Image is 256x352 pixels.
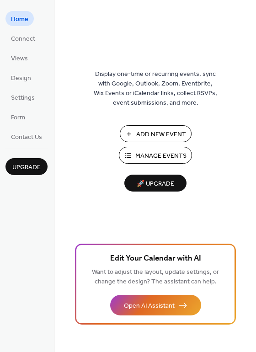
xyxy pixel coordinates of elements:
[120,125,192,142] button: Add New Event
[11,74,31,83] span: Design
[119,147,192,164] button: Manage Events
[5,129,48,144] a: Contact Us
[94,69,217,108] span: Display one-time or recurring events, sync with Google, Outlook, Zoom, Eventbrite, Wix Events or ...
[5,70,37,85] a: Design
[5,31,41,46] a: Connect
[11,93,35,103] span: Settings
[5,50,33,65] a: Views
[5,11,34,26] a: Home
[110,295,201,315] button: Open AI Assistant
[5,109,31,124] a: Form
[12,163,41,172] span: Upgrade
[124,301,175,311] span: Open AI Assistant
[135,151,187,161] span: Manage Events
[124,175,187,192] button: 🚀 Upgrade
[11,15,28,24] span: Home
[11,34,35,44] span: Connect
[11,54,28,64] span: Views
[110,252,201,265] span: Edit Your Calendar with AI
[5,158,48,175] button: Upgrade
[11,113,25,123] span: Form
[92,266,219,288] span: Want to adjust the layout, update settings, or change the design? The assistant can help.
[130,178,181,190] span: 🚀 Upgrade
[5,90,40,105] a: Settings
[11,133,42,142] span: Contact Us
[136,130,186,139] span: Add New Event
